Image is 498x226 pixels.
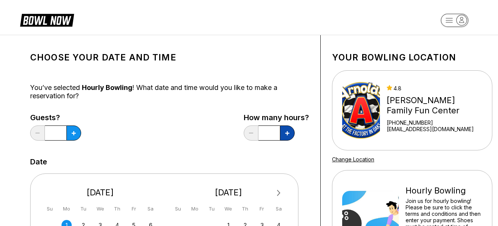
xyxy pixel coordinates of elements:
[206,204,217,214] div: Tu
[244,113,309,122] label: How many hours?
[30,52,309,63] h1: Choose your Date and time
[387,126,482,132] a: [EMAIL_ADDRESS][DOMAIN_NAME]
[240,204,250,214] div: Th
[30,158,47,166] label: Date
[342,82,380,139] img: Arnold's Family Fun Center
[190,204,200,214] div: Mo
[170,187,287,198] div: [DATE]
[332,156,374,163] a: Change Location
[42,187,159,198] div: [DATE]
[146,204,156,214] div: Sa
[173,204,183,214] div: Su
[223,204,234,214] div: We
[61,204,72,214] div: Mo
[30,113,81,122] label: Guests?
[257,204,267,214] div: Fr
[387,95,482,116] div: [PERSON_NAME] Family Fun Center
[45,204,55,214] div: Su
[274,204,284,214] div: Sa
[332,52,492,63] h1: Your bowling location
[30,84,309,100] div: You’ve selected ! What date and time would you like to make a reservation for?
[387,119,482,126] div: [PHONE_NUMBER]
[112,204,122,214] div: Th
[95,204,105,214] div: We
[387,85,482,91] div: 4.8
[273,187,285,199] button: Next Month
[129,204,139,214] div: Fr
[82,84,132,91] span: Hourly Bowling
[406,186,482,196] div: Hourly Bowling
[78,204,89,214] div: Tu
